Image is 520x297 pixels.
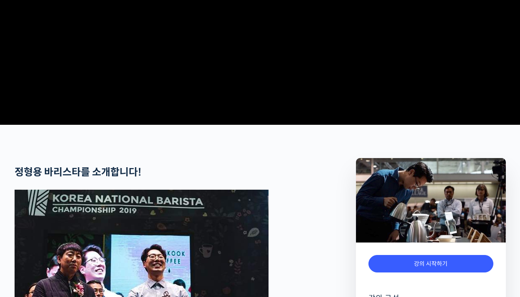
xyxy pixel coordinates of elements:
a: 강의 시작하기 [368,255,493,273]
span: 대화 [76,241,86,247]
span: 설정 [129,240,139,247]
a: 설정 [107,228,160,249]
strong: 정형용 바리스타를 소개합니다! [15,166,142,178]
a: 대화 [55,228,107,249]
a: 홈 [2,228,55,249]
span: 홈 [26,240,31,247]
